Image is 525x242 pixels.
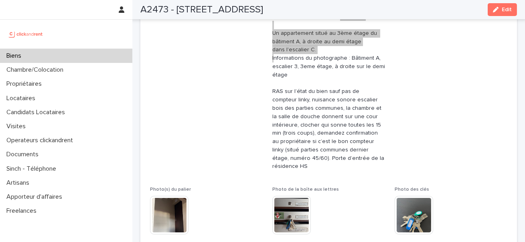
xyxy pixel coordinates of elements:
[3,165,63,173] p: Sinch - Téléphone
[488,3,517,16] button: Edit
[3,193,69,201] p: Apporteur d'affaires
[3,66,70,74] p: Chambre/Colocation
[3,151,45,158] p: Documents
[140,4,263,16] h2: A2473 - [STREET_ADDRESS]
[3,80,48,88] p: Propriétaires
[502,7,512,12] span: Edit
[3,137,79,144] p: Operateurs clickandrent
[272,187,339,192] span: Photo de la boîte aux lettres
[3,207,43,215] p: Freelances
[150,187,191,192] span: Photo(s) du palier
[3,52,28,60] p: Biens
[3,179,36,187] p: Artisans
[3,123,32,130] p: Visites
[6,26,45,42] img: UCB0brd3T0yccxBKYDjQ
[3,109,71,116] p: Candidats Locataires
[395,187,429,192] span: Photo des clés
[3,95,42,102] p: Locataires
